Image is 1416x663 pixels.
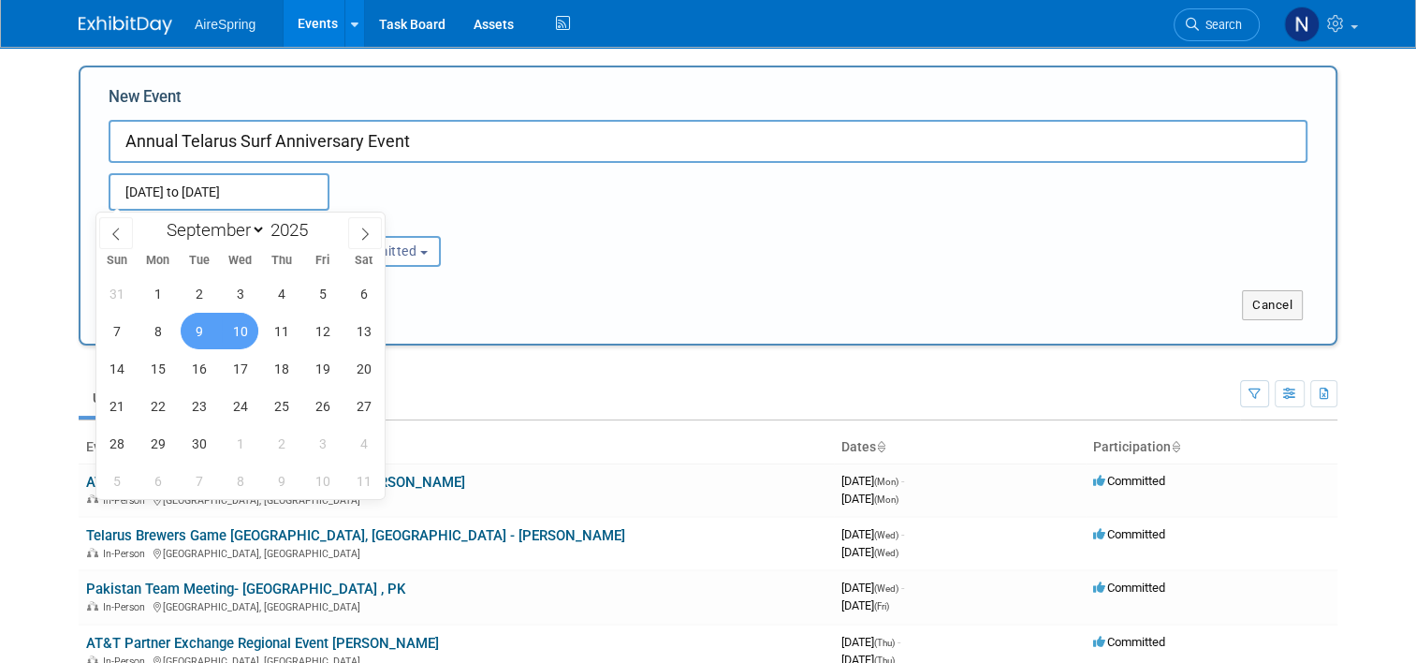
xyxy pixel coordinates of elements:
input: Start Date - End Date [109,173,329,211]
span: September 22, 2025 [139,388,176,424]
span: [DATE] [841,581,904,595]
span: [DATE] [841,545,898,559]
span: In-Person [103,548,151,560]
span: September 5, 2025 [304,275,341,312]
a: Search [1174,8,1260,41]
img: ExhibitDay [79,16,172,35]
span: [DATE] [841,598,889,612]
span: September 13, 2025 [345,313,382,349]
span: September 8, 2025 [139,313,176,349]
span: September 14, 2025 [98,350,135,387]
span: Search [1199,18,1242,32]
span: (Thu) [874,638,895,648]
span: Committed [1093,474,1165,488]
span: AireSpring [195,17,255,32]
div: [GEOGRAPHIC_DATA], [GEOGRAPHIC_DATA] [86,598,826,613]
a: AT&T Partner Exchange Regional Event [PERSON_NAME] [86,635,439,652]
span: (Wed) [874,530,898,540]
span: October 11, 2025 [345,463,382,499]
div: [GEOGRAPHIC_DATA], [GEOGRAPHIC_DATA] [86,545,826,560]
span: September 23, 2025 [181,388,217,424]
a: AVANT Par for Purpose Charity Golf Event - [PERSON_NAME] [86,474,465,491]
span: October 7, 2025 [181,463,217,499]
a: Telarus Brewers Game [GEOGRAPHIC_DATA], [GEOGRAPHIC_DATA] - [PERSON_NAME] [86,527,625,544]
span: September 1, 2025 [139,275,176,312]
span: October 1, 2025 [222,425,258,462]
img: Natalie Pyron [1284,7,1320,42]
button: Cancel [1242,290,1303,320]
span: Fri [302,255,343,267]
img: In-Person Event [87,548,98,557]
span: September 24, 2025 [222,388,258,424]
span: October 2, 2025 [263,425,299,462]
span: September 20, 2025 [345,350,382,387]
span: Wed [220,255,261,267]
span: Thu [261,255,302,267]
div: [GEOGRAPHIC_DATA], [GEOGRAPHIC_DATA] [86,492,826,507]
span: August 31, 2025 [98,275,135,312]
span: September 9, 2025 [181,313,217,349]
span: September 12, 2025 [304,313,341,349]
span: September 26, 2025 [304,388,341,424]
span: (Mon) [874,477,898,487]
span: September 17, 2025 [222,350,258,387]
span: In-Person [103,601,151,613]
span: October 3, 2025 [304,425,341,462]
span: September 7, 2025 [98,313,135,349]
div: Attendance / Format: [109,211,285,235]
input: Name of Trade Show / Conference [109,120,1307,163]
th: Participation [1086,432,1337,464]
span: [DATE] [841,474,904,488]
span: September 15, 2025 [139,350,176,387]
a: Pakistan Team Meeting- [GEOGRAPHIC_DATA] , PK [86,581,405,597]
span: [DATE] [841,527,904,541]
input: Year [266,219,322,241]
span: September 6, 2025 [345,275,382,312]
span: Committed [1093,527,1165,541]
span: September 3, 2025 [222,275,258,312]
th: Event [79,432,834,464]
span: Sat [343,255,385,267]
a: Sort by Start Date [876,439,885,454]
span: September 4, 2025 [263,275,299,312]
span: Committed [1093,581,1165,595]
span: October 4, 2025 [345,425,382,462]
span: September 19, 2025 [304,350,341,387]
span: October 5, 2025 [98,463,135,499]
span: - [898,635,900,649]
span: Committed [1093,635,1165,649]
span: October 10, 2025 [304,463,341,499]
span: September 10, 2025 [222,313,258,349]
img: In-Person Event [87,601,98,611]
span: Mon [138,255,179,267]
span: September 11, 2025 [263,313,299,349]
span: September 16, 2025 [181,350,217,387]
span: September 21, 2025 [98,388,135,424]
span: (Wed) [874,548,898,558]
span: September 25, 2025 [263,388,299,424]
span: (Mon) [874,494,898,505]
span: October 9, 2025 [263,463,299,499]
span: October 6, 2025 [139,463,176,499]
div: Participation: [314,211,490,235]
span: [DATE] [841,635,900,649]
select: Month [158,218,266,242]
span: (Wed) [874,583,898,594]
label: New Event [109,86,182,115]
span: - [901,527,904,541]
span: Sun [96,255,138,267]
span: Tue [179,255,220,267]
span: (Fri) [874,601,889,611]
span: - [901,474,904,488]
th: Dates [834,432,1086,464]
span: [DATE] [841,492,898,506]
span: - [901,581,904,595]
span: September 29, 2025 [139,425,176,462]
span: September 18, 2025 [263,350,299,387]
span: September 2, 2025 [181,275,217,312]
span: September 30, 2025 [181,425,217,462]
span: September 27, 2025 [345,388,382,424]
a: Upcoming82 [79,380,188,416]
span: September 28, 2025 [98,425,135,462]
a: Sort by Participation Type [1171,439,1180,454]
